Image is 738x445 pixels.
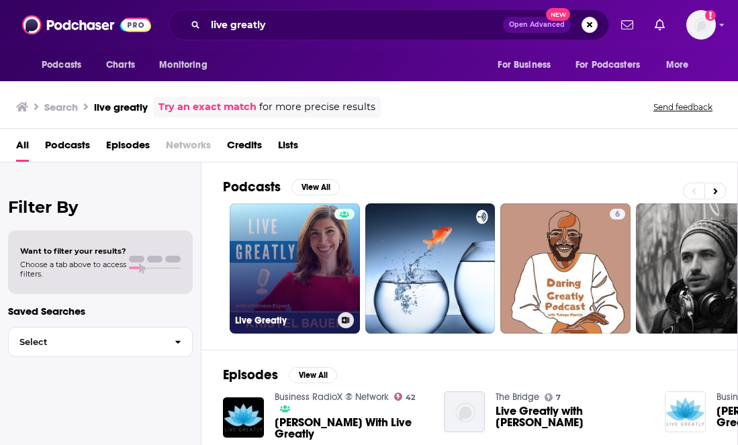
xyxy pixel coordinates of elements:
button: open menu [488,52,567,78]
span: Want to filter your results? [20,246,126,256]
a: Try an exact match [158,99,257,115]
h2: Episodes [223,366,278,383]
a: Business RadioX ® Network [275,391,389,403]
span: Charts [106,56,135,75]
img: User Profile [686,10,716,40]
div: Search podcasts, credits, & more... [169,9,609,40]
h2: Filter By [8,197,193,217]
span: Choose a tab above to access filters. [20,260,126,279]
a: Show notifications dropdown [649,13,670,36]
span: 7 [556,395,561,401]
a: 42 [394,393,416,401]
span: 6 [615,208,620,221]
a: Episodes [106,134,150,162]
a: 7 [545,393,561,401]
input: Search podcasts, credits, & more... [205,14,503,36]
span: Logged in as alignPR [686,10,716,40]
span: More [666,56,689,75]
a: Podcasts [45,134,90,162]
span: Select [9,338,164,346]
a: Live Greatly [230,203,360,334]
span: 42 [406,395,415,401]
h3: Live Greatly [235,315,332,326]
a: Lists [278,134,298,162]
a: Show notifications dropdown [616,13,639,36]
span: For Podcasters [575,56,640,75]
a: Live Greatly with Kristel Bauer [496,405,649,428]
h3: Search [44,101,78,113]
span: Open Advanced [509,21,565,28]
span: Live Greatly with [PERSON_NAME] [496,405,649,428]
button: open menu [657,52,706,78]
span: for more precise results [259,99,375,115]
span: Monitoring [159,56,207,75]
img: Live Greatly with Kristel Bauer [444,391,485,432]
svg: Add a profile image [705,10,716,21]
a: The Bridge [496,391,539,403]
a: PodcastsView All [223,179,340,195]
p: Saved Searches [8,305,193,317]
a: Charts [97,52,143,78]
button: View All [289,367,337,383]
a: Credits [227,134,262,162]
h3: live greatly [94,101,148,113]
button: open menu [567,52,659,78]
img: Podchaser - Follow, Share and Rate Podcasts [22,12,151,38]
span: Networks [166,134,211,162]
span: New [546,8,570,21]
button: open menu [150,52,224,78]
button: Open AdvancedNew [503,17,571,33]
span: For Business [498,56,551,75]
a: 6 [610,209,625,219]
button: Select [8,327,193,357]
a: EpisodesView All [223,366,337,383]
span: [PERSON_NAME] With Live Greatly [275,417,428,440]
img: Kristel Bauer With Live Greatly [665,391,706,432]
a: 6 [500,203,631,334]
span: Podcasts [42,56,81,75]
img: Kristel Bauer With Live Greatly [223,397,264,438]
button: Show profile menu [686,10,716,40]
button: Send feedback [649,101,717,113]
button: View All [291,179,340,195]
h2: Podcasts [223,179,281,195]
a: All [16,134,29,162]
button: open menu [32,52,99,78]
a: Kristel Bauer With Live Greatly [275,417,428,440]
